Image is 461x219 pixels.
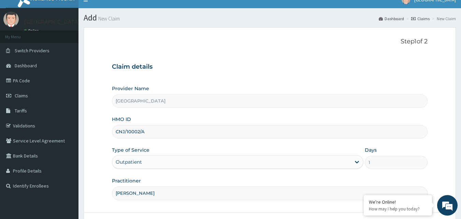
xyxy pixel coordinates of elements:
p: [GEOGRAPHIC_DATA] [24,19,80,25]
h3: Claim details [112,63,428,71]
img: User Image [3,12,19,27]
label: Provider Name [112,85,149,92]
div: We're Online! [369,199,427,205]
label: Practitioner [112,177,141,184]
textarea: Type your message and hit 'Enter' [3,146,130,170]
label: HMO ID [112,116,131,123]
div: Chat with us now [35,38,115,47]
h1: Add [84,13,456,22]
label: Type of Service [112,147,149,153]
small: New Claim [97,16,120,21]
p: How may I help you today? [369,206,427,212]
label: Days [365,147,377,153]
a: Dashboard [379,16,404,22]
span: Dashboard [15,63,37,69]
span: Switch Providers [15,47,49,54]
a: Online [24,28,40,33]
span: We're online! [40,66,94,135]
a: Claims [411,16,430,22]
li: New Claim [430,16,456,22]
p: Step 1 of 2 [112,38,428,45]
span: Claims [15,93,28,99]
img: d_794563401_company_1708531726252_794563401 [13,34,28,51]
input: Enter Name [112,187,428,200]
span: Tariffs [15,108,27,114]
input: Enter HMO ID [112,125,428,138]
div: Minimize live chat window [112,3,128,20]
